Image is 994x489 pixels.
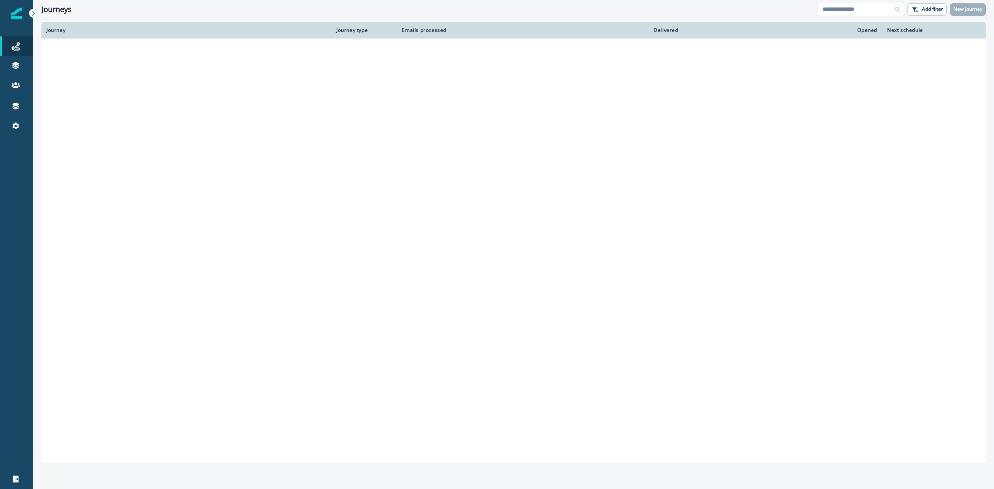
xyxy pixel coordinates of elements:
img: Inflection [11,7,22,19]
div: Journey [46,27,326,34]
p: New journey [953,6,982,12]
div: Emails processed [398,27,446,34]
p: Add filter [922,6,943,12]
button: New journey [950,3,986,16]
div: Next schedule [887,27,960,34]
div: Opened [688,27,877,34]
button: Add filter [907,3,947,16]
div: Delivered [456,27,678,34]
h1: Journeys [41,5,72,14]
div: Journey type [336,27,388,34]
